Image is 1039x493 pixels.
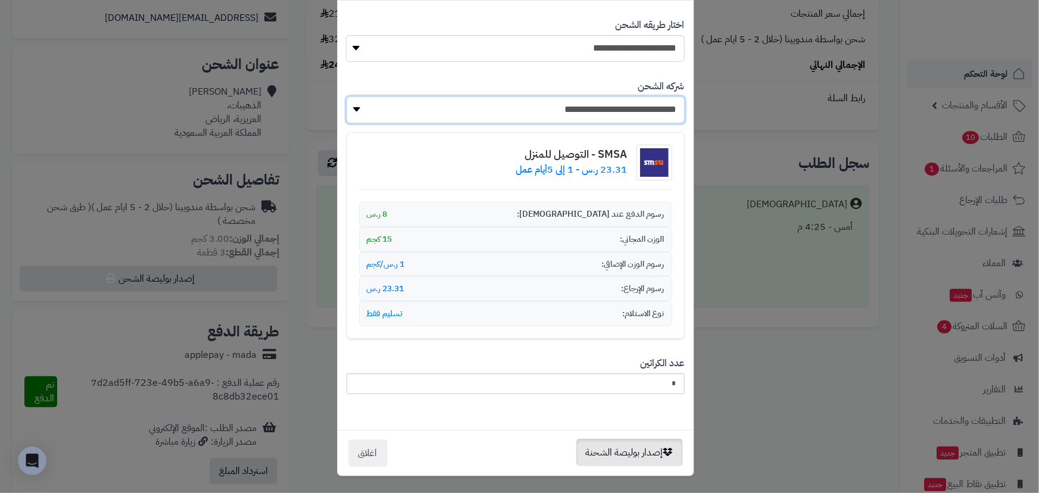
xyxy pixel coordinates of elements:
p: 23.31 ر.س - 1 إلى 5أيام عمل [516,163,628,177]
label: عدد الكراتين [641,357,685,370]
label: شركه الشحن [638,80,685,93]
label: اختار طريقه الشحن [616,18,685,32]
span: 15 كجم [367,233,392,245]
img: شعار شركة الشحن [636,145,672,180]
span: تسليم فقط [367,308,403,320]
button: إصدار بوليصة الشحنة [576,439,683,466]
span: رسوم الإرجاع: [622,283,664,295]
span: 23.31 ر.س [367,283,404,295]
button: اغلاق [348,439,388,467]
span: الوزن المجاني: [620,233,664,245]
div: Open Intercom Messenger [18,447,46,475]
span: رسوم الدفع عند [DEMOGRAPHIC_DATA]: [517,208,664,220]
span: 8 ر.س [367,208,388,220]
span: 1 ر.س/كجم [367,258,405,270]
span: نوع الاستلام: [623,308,664,320]
h4: SMSA - التوصيل للمنزل [516,148,628,160]
span: رسوم الوزن الإضافي: [602,258,664,270]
